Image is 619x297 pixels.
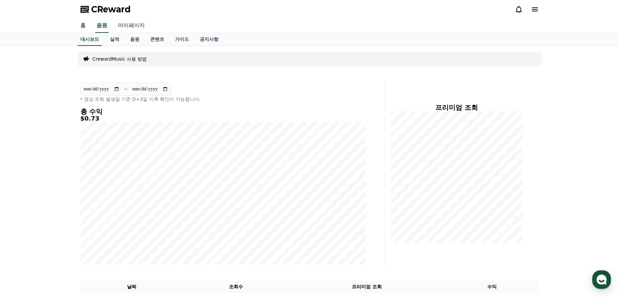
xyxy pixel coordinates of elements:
th: 수익 [445,281,539,293]
a: 홈 [2,212,44,229]
a: 설정 [86,212,129,229]
p: ~ [124,85,128,93]
th: 조회수 [183,281,289,293]
p: * 영상 조회 발생일 기준 D+3일 이후 확인이 가능합니다. [80,96,366,102]
span: 홈 [21,222,25,228]
a: 마이페이지 [113,19,150,33]
th: 프리미엄 조회 [288,281,445,293]
span: 설정 [104,222,112,228]
a: 대화 [44,212,86,229]
a: 대시보드 [78,33,102,46]
span: 대화 [61,223,69,228]
h4: 프리미엄 조회 [390,104,523,111]
a: 실적 [105,33,125,46]
a: 가이드 [170,33,194,46]
a: 음원 [95,19,109,33]
a: 음원 [125,33,145,46]
a: 공지사항 [194,33,224,46]
a: CReward [80,4,131,15]
h4: 총 수익 [80,108,366,115]
a: CrewardMusic 사용 방법 [92,56,147,62]
h5: $0.73 [80,115,366,122]
a: 홈 [75,19,91,33]
span: CReward [91,4,131,15]
a: 콘텐츠 [145,33,170,46]
th: 날짜 [80,281,183,293]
